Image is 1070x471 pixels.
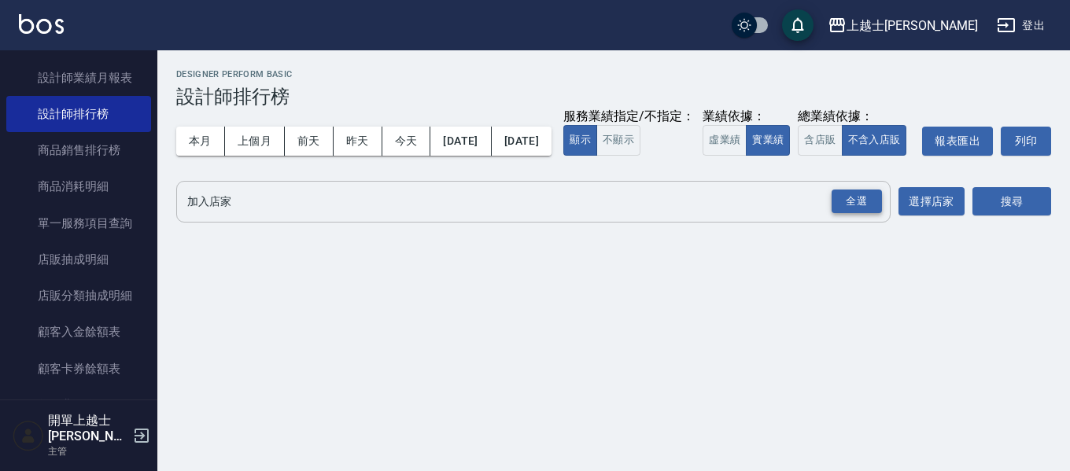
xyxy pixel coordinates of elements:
[703,125,747,156] button: 虛業績
[6,351,151,387] a: 顧客卡券餘額表
[991,11,1051,40] button: 登出
[492,127,552,156] button: [DATE]
[176,69,1051,79] h2: Designer Perform Basic
[382,127,431,156] button: 今天
[847,16,978,35] div: 上越士[PERSON_NAME]
[798,125,842,156] button: 含店販
[6,60,151,96] a: 設計師業績月報表
[19,14,64,34] img: Logo
[563,109,695,125] div: 服務業績指定/不指定：
[6,132,151,168] a: 商品銷售排行榜
[6,96,151,132] a: 設計師排行榜
[176,86,1051,108] h3: 設計師排行榜
[832,190,882,214] div: 全選
[6,387,151,423] a: 每日非現金明細
[430,127,491,156] button: [DATE]
[48,413,128,444] h5: 開單上越士[PERSON_NAME]
[972,187,1051,216] button: 搜尋
[6,205,151,241] a: 單一服務項目查詢
[1001,127,1051,156] button: 列印
[782,9,814,41] button: save
[596,125,640,156] button: 不顯示
[13,420,44,451] img: Person
[828,186,885,217] button: Open
[48,444,128,458] p: 主管
[6,241,151,278] a: 店販抽成明細
[798,109,914,125] div: 總業績依據：
[922,127,993,156] button: 報表匯出
[746,125,790,156] button: 實業績
[334,127,382,156] button: 昨天
[183,188,860,215] input: 店家名稱
[6,168,151,204] a: 商品消耗明細
[285,127,334,156] button: 前天
[703,109,790,125] div: 業績依據：
[842,125,907,156] button: 不含入店販
[225,127,285,156] button: 上個月
[563,125,597,156] button: 顯示
[821,9,984,42] button: 上越士[PERSON_NAME]
[6,314,151,350] a: 顧客入金餘額表
[176,127,225,156] button: 本月
[6,278,151,314] a: 店販分類抽成明細
[898,187,965,216] button: 選擇店家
